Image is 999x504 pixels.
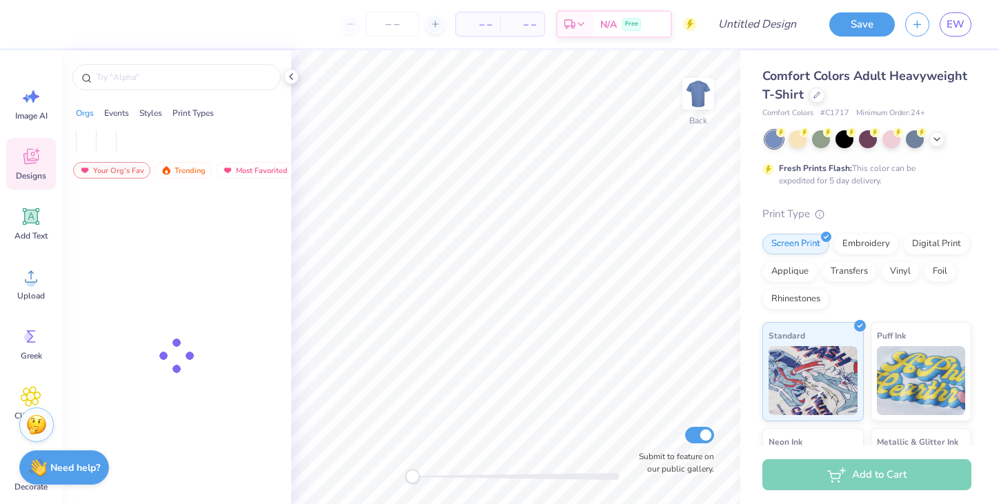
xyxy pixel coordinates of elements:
span: Decorate [14,481,48,492]
span: Clipart & logos [8,410,54,432]
span: Upload [17,290,45,301]
div: Most Favorited [216,162,294,179]
div: Vinyl [881,261,920,282]
span: Puff Ink [877,328,906,343]
span: Greek [21,350,42,361]
img: most_fav.gif [79,165,90,175]
span: EW [947,17,965,32]
strong: Fresh Prints Flash: [779,163,852,174]
div: Embroidery [833,234,899,254]
img: Back [684,80,712,108]
div: Styles [139,107,162,119]
div: Digital Print [903,234,970,254]
span: Neon Ink [769,434,802,449]
span: – – [464,17,492,32]
span: Comfort Colors [762,108,813,119]
span: Designs [16,170,46,181]
div: Events [104,107,129,119]
div: Your Org's Fav [73,162,150,179]
input: Try "Alpha" [95,70,272,84]
img: most_fav.gif [222,165,233,175]
div: Print Type [762,206,971,222]
span: Image AI [15,110,48,121]
img: trending.gif [161,165,172,175]
div: Print Types [172,107,214,119]
span: Add Text [14,230,48,241]
div: Trending [155,162,212,179]
div: Transfers [822,261,877,282]
span: Minimum Order: 24 + [856,108,925,119]
button: Save [829,12,895,37]
div: Back [689,114,707,127]
input: Untitled Design [707,10,809,38]
img: Puff Ink [877,346,966,415]
a: EW [940,12,971,37]
div: Accessibility label [406,470,419,483]
span: Free [625,19,638,29]
input: – – [366,12,419,37]
div: Applique [762,261,818,282]
label: Submit to feature on our public gallery. [631,450,714,475]
div: Orgs [76,107,94,119]
div: Foil [924,261,956,282]
div: This color can be expedited for 5 day delivery. [779,162,949,187]
span: – – [508,17,536,32]
div: Screen Print [762,234,829,254]
span: # C1717 [820,108,849,119]
div: Rhinestones [762,289,829,310]
strong: Need help? [50,461,100,474]
img: Standard [769,346,858,415]
span: Comfort Colors Adult Heavyweight T-Shirt [762,68,967,103]
span: Metallic & Glitter Ink [877,434,958,449]
span: Standard [769,328,805,343]
span: N/A [600,17,617,32]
